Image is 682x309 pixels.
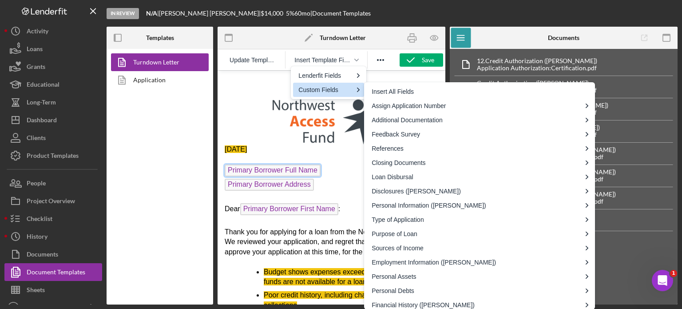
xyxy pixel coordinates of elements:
[4,174,102,192] button: People
[548,34,579,41] b: Documents
[27,111,57,131] div: Dashboard
[366,241,593,255] div: Sources of Income
[372,186,581,197] div: Disclosures ([PERSON_NAME])
[4,245,102,263] button: Documents
[652,270,673,291] iframe: Intercom live chat
[372,157,581,168] div: Closing Documents
[27,192,75,212] div: Project Overview
[477,57,597,64] div: 12. Credit Authorization ([PERSON_NAME])
[4,228,102,245] button: History
[366,198,593,213] div: Personal Information (Betty Finkbonner)
[4,129,102,147] button: Clients
[27,228,48,248] div: History
[4,192,102,210] button: Project Overview
[670,270,677,277] span: 1
[111,71,204,89] a: Application
[366,213,593,227] div: Type of Application
[372,229,581,239] div: Purpose of Loan
[27,210,52,230] div: Checklist
[422,53,434,67] div: Save
[27,263,85,283] div: Document Templates
[291,54,362,66] button: Insert Template Field
[27,245,58,265] div: Documents
[27,76,59,96] div: Educational
[298,84,353,95] div: Custom Fields
[310,10,371,17] div: | Document Templates
[4,93,102,111] button: Long-Term
[230,56,276,64] span: Update Template
[366,84,593,99] div: Insert All Fields
[477,80,597,87] div: Credit Authorization ([PERSON_NAME])
[366,127,593,141] div: Feedback Survey
[4,281,102,299] button: Sheets
[372,115,581,125] div: Additional Documentation
[366,284,593,298] div: Personal Debts
[27,22,48,42] div: Activity
[146,10,159,17] div: |
[4,22,102,40] button: Activity
[373,54,388,66] button: Reveal or hide additional toolbar items
[27,40,43,60] div: Loans
[4,76,102,93] button: Educational
[293,83,364,97] div: Custom Fields
[366,113,593,127] div: Additional Documentation
[4,40,102,58] button: Loans
[27,174,46,194] div: People
[372,271,581,282] div: Personal Assets
[27,129,46,149] div: Clients
[372,214,581,225] div: Type of Application
[226,54,280,66] button: Reset the template to the current product template value
[400,53,443,67] button: Save
[366,170,593,184] div: Loan Disbursal
[366,184,593,198] div: Disclosures (Betty Finkbonner)
[372,86,589,97] div: Insert All Fields
[159,10,261,17] div: [PERSON_NAME] [PERSON_NAME] |
[27,93,56,113] div: Long-Term
[146,34,174,41] b: Templates
[4,147,102,165] button: Product Templates
[286,10,294,17] div: 5 %
[372,143,581,154] div: References
[372,172,581,182] div: Loan Disbursal
[107,8,139,19] div: In Review
[372,200,581,211] div: Personal Information ([PERSON_NAME])
[372,285,581,296] div: Personal Debts
[4,58,102,76] button: Grants
[261,9,283,17] span: $14,000
[146,9,157,17] b: N/A
[366,227,593,241] div: Purpose of Loan
[27,281,45,301] div: Sheets
[294,56,351,64] span: Insert Template Field
[27,147,79,167] div: Product Templates
[366,269,593,284] div: Personal Assets
[366,141,593,156] div: References
[366,99,593,113] div: Assign Application Number
[366,156,593,170] div: Closing Documents
[477,64,597,72] div: Application Authorization:Certification.pdf
[4,263,102,281] button: Document Templates
[27,58,45,78] div: Grants
[4,210,102,228] button: Checklist
[298,70,353,81] div: Lenderfit Fields
[4,111,102,129] button: Dashboard
[218,71,445,305] iframe: Rich Text Area
[372,257,581,268] div: Employment Information ([PERSON_NAME])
